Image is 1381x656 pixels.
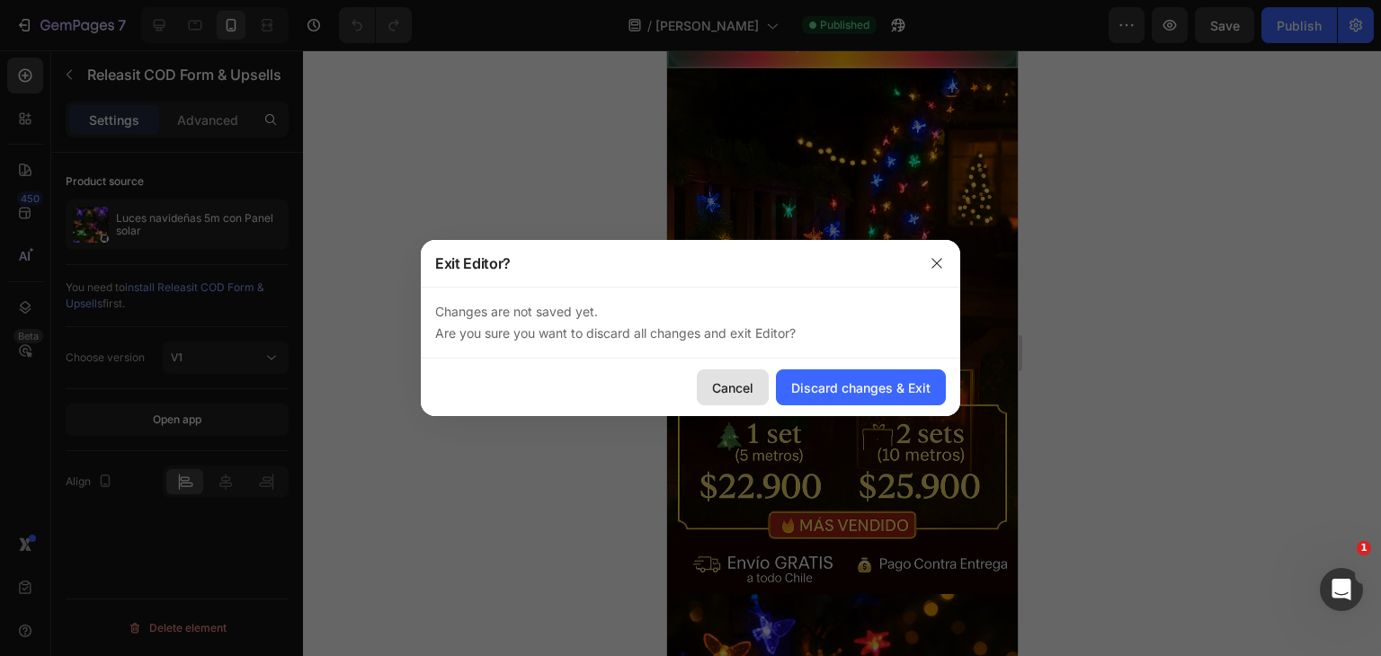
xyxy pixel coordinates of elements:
[712,378,753,397] div: Cancel
[1320,568,1363,611] iframe: Intercom live chat
[697,369,769,405] button: Cancel
[791,378,931,397] div: Discard changes & Exit
[435,301,946,344] p: Changes are not saved yet. Are you sure you want to discard all changes and exit Editor?
[1357,541,1371,555] span: 1
[435,253,511,274] p: Exit Editor?
[776,369,946,405] button: Discard changes & Exit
